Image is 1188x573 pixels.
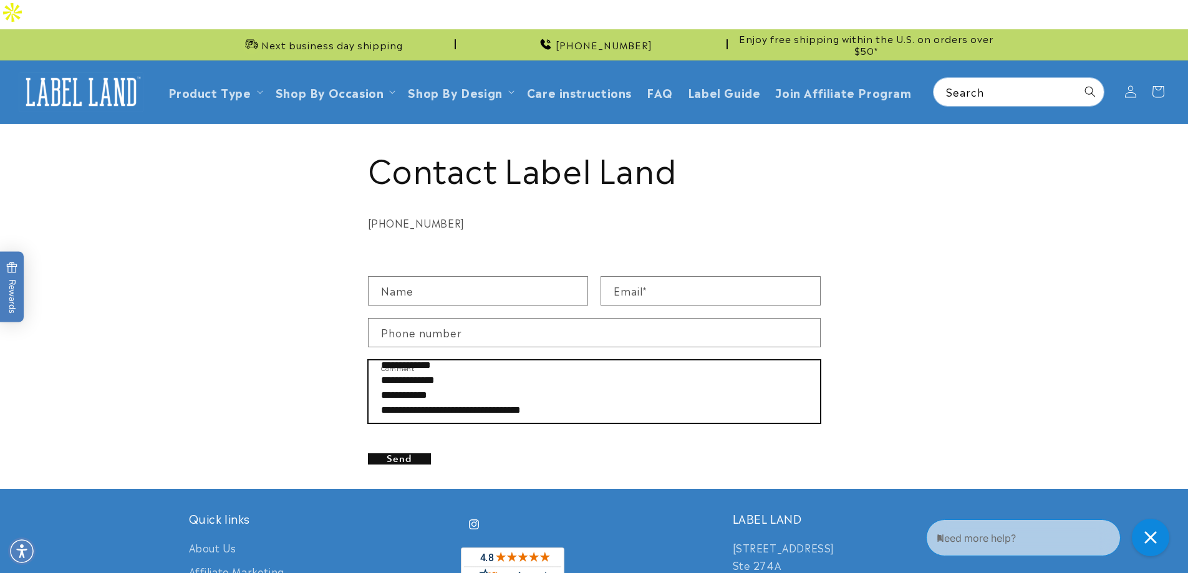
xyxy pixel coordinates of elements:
[189,511,456,526] h2: Quick links
[527,85,632,99] span: Care instructions
[368,147,821,189] h1: Contact Label Land
[189,539,236,560] a: About Us
[261,39,403,51] span: Next business day shipping
[556,39,652,51] span: [PHONE_NUMBER]
[14,68,148,116] a: Label Land
[519,77,639,107] a: Care instructions
[1076,78,1104,105] button: Search
[733,29,1000,60] div: Announcement
[408,84,502,100] a: Shop By Design
[19,72,143,111] img: Label Land
[733,32,1000,57] span: Enjoy free shipping within the U.S. on orders over $50*
[733,511,1000,526] h2: LABEL LAND
[368,214,821,232] div: [PHONE_NUMBER]
[161,77,268,107] summary: Product Type
[168,84,251,100] a: Product Type
[6,261,18,313] span: Rewards
[461,29,728,60] div: Announcement
[688,85,761,99] span: Label Guide
[775,85,911,99] span: Join Affiliate Program
[680,77,768,107] a: Label Guide
[768,77,919,107] a: Join Affiliate Program
[647,85,673,99] span: FAQ
[268,77,401,107] summary: Shop By Occasion
[639,77,680,107] a: FAQ
[189,29,456,60] div: Announcement
[368,453,431,465] button: Send
[8,537,36,565] div: Accessibility Menu
[400,77,519,107] summary: Shop By Design
[276,85,384,99] span: Shop By Occasion
[926,514,1176,561] iframe: Gorgias Floating Chat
